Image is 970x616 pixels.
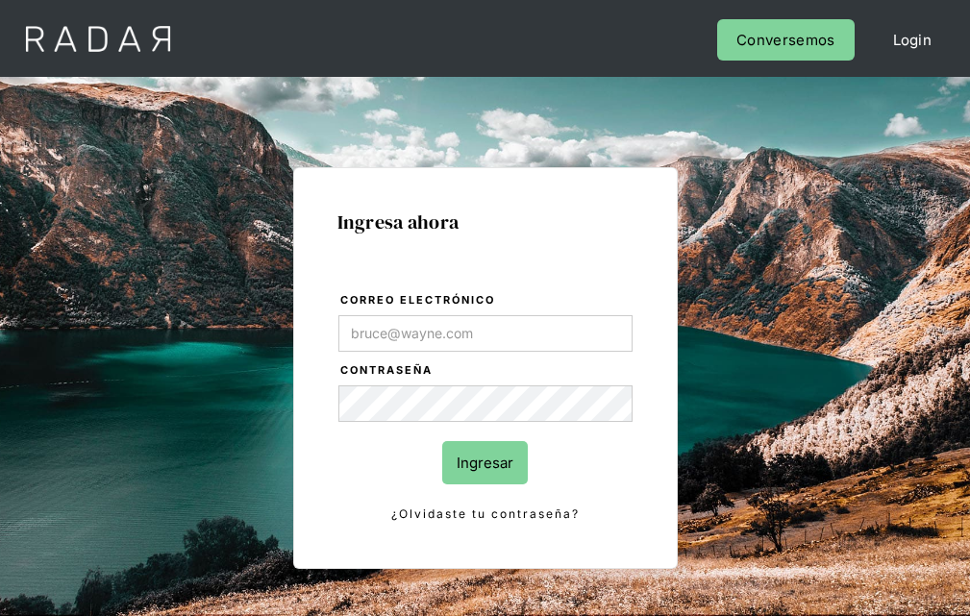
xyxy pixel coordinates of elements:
label: Contraseña [340,361,633,381]
a: Login [874,19,952,61]
a: Conversemos [717,19,854,61]
form: Login Form [337,290,634,525]
input: Ingresar [442,441,528,484]
label: Correo electrónico [340,291,633,310]
input: bruce@wayne.com [338,315,633,352]
h1: Ingresa ahora [337,211,634,233]
a: ¿Olvidaste tu contraseña? [338,504,633,525]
